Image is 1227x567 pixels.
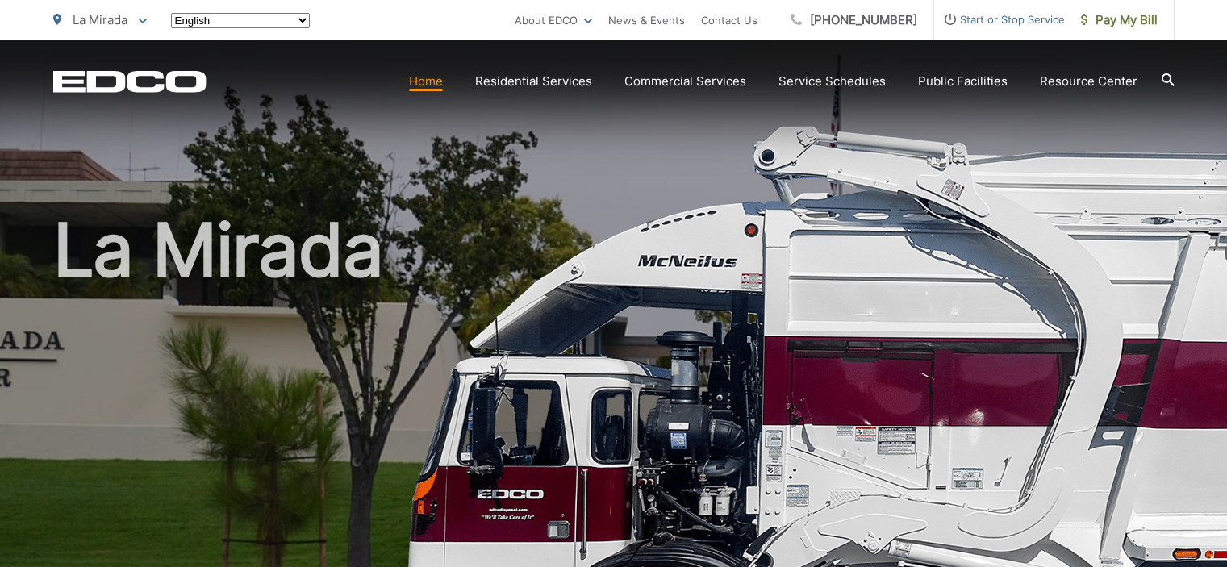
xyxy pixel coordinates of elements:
[171,13,310,28] select: Select a language
[53,70,207,93] a: EDCD logo. Return to the homepage.
[515,10,592,30] a: About EDCO
[918,72,1008,91] a: Public Facilities
[701,10,757,30] a: Contact Us
[1081,10,1158,30] span: Pay My Bill
[608,10,685,30] a: News & Events
[73,12,127,27] span: La Mirada
[409,72,443,91] a: Home
[475,72,592,91] a: Residential Services
[778,72,886,91] a: Service Schedules
[1040,72,1137,91] a: Resource Center
[624,72,746,91] a: Commercial Services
